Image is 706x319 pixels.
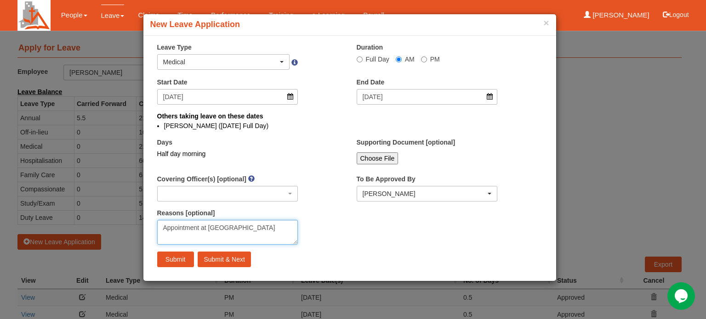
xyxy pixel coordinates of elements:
[357,186,498,201] button: Benjamin Lee Gin Huat
[543,18,549,28] button: ×
[157,78,188,87] label: Start Date
[157,54,290,70] button: Medical
[430,56,440,63] span: PM
[405,56,415,63] span: AM
[363,189,486,198] div: [PERSON_NAME]
[157,208,215,218] label: Reasons [optional]
[667,282,697,310] iframe: chat widget
[157,138,172,147] label: Days
[198,252,251,267] input: Submit & Next
[357,43,383,52] label: Duration
[357,89,498,105] input: d/m/yyyy
[157,43,192,52] label: Leave Type
[157,112,263,120] b: Others taking leave on these dates
[150,20,240,29] b: New Leave Application
[357,78,385,87] label: End Date
[366,56,389,63] span: Full Day
[357,138,455,147] label: Supporting Document [optional]
[357,174,416,184] label: To Be Approved By
[157,252,194,267] input: Submit
[357,152,399,164] input: Choose File
[164,121,535,130] li: [PERSON_NAME] ([DATE] Full Day)
[163,57,279,67] div: Medical
[157,174,246,184] label: Covering Officer(s) [optional]
[157,89,298,105] input: d/m/yyyy
[157,149,298,158] div: Half day morning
